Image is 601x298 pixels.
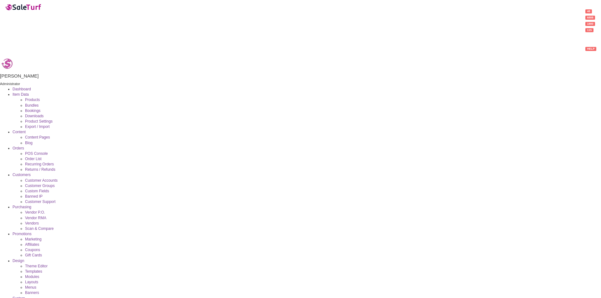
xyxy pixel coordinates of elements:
span: Promotions [13,232,32,236]
a: Vendor RMA [25,216,46,220]
span: Product Settings [25,119,53,124]
a: Products [25,98,40,102]
a: Downloads [25,114,44,118]
a: Coupons [25,248,40,252]
span: Marketing [25,237,42,241]
a: Templates [25,269,42,274]
span: Blog [25,141,33,145]
a: Returns / Refunds [25,167,55,172]
span: Design [13,259,24,263]
span: Customers [13,173,31,177]
span: Customer Support [25,200,55,204]
span: 6808 [585,16,595,20]
a: Vendor P.O. [25,210,45,215]
a: Bookings [25,109,40,113]
a: Customer Accounts [25,178,58,183]
span: Gift Cards [25,253,42,257]
span: 48 [585,9,592,13]
a: POS Console [25,151,48,156]
a: Banners [25,290,39,295]
span: Content [13,130,26,134]
img: SaleTurf [5,3,42,11]
a: Affiliates [25,242,39,247]
span: Purchasing [13,205,31,209]
a: Order List [25,157,42,161]
a: Menus [25,285,36,290]
a: Customer Groups [25,184,55,188]
a: Theme Editor [25,264,48,268]
span: HELP [585,47,596,51]
a: Dashboard [13,87,31,91]
a: HELP [581,44,601,50]
a: Bundles [25,103,39,108]
a: Content Pages [25,135,50,139]
a: Banned IP [25,194,43,199]
a: Export / Import [25,124,50,129]
a: Modules [25,275,39,279]
span: Item Data [13,92,29,97]
a: Vendors [25,221,39,225]
a: Recurring Orders [25,162,54,166]
span: 115 [585,28,593,32]
a: Layouts [25,280,38,284]
a: Scan & Compare [25,226,54,231]
a: Custom Fields [25,189,49,193]
span: 1800 [585,22,595,26]
span: Orders [13,146,24,150]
